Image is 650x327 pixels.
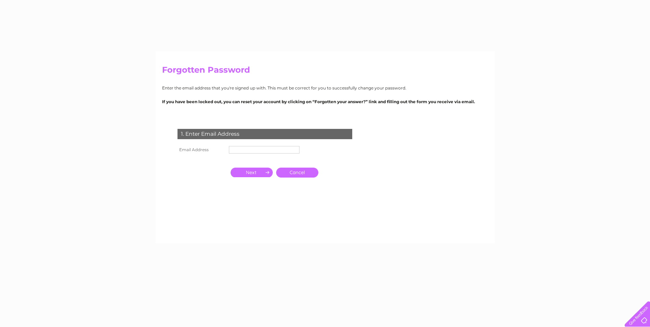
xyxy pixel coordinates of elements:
[177,129,352,139] div: 1. Enter Email Address
[276,168,318,178] a: Cancel
[162,65,488,78] h2: Forgotten Password
[176,144,227,155] th: Email Address
[162,85,488,91] p: Enter the email address that you're signed up with. This must be correct for you to successfully ...
[162,98,488,105] p: If you have been locked out, you can reset your account by clicking on “Forgotten your answer?” l...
